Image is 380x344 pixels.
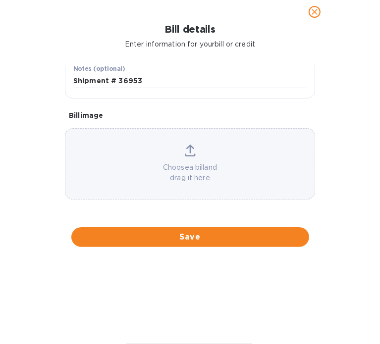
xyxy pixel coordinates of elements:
p: Bill image [69,110,311,120]
p: Choose a bill and drag it here [65,162,315,183]
span: Save [79,231,301,243]
label: Notes (optional) [73,66,125,72]
input: Enter notes [73,73,307,88]
button: Save [71,227,309,247]
p: Enter information for your bill or credit [8,39,372,49]
h1: Bill details [8,24,372,35]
